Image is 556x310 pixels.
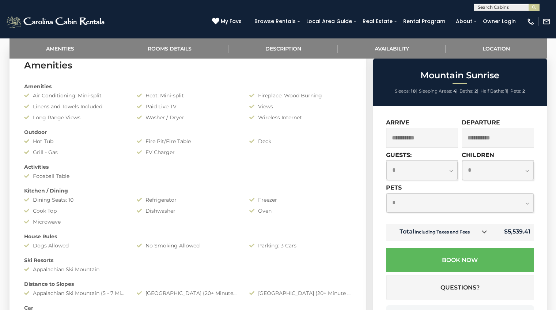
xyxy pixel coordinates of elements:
[19,290,131,297] div: Appalachian Ski Mountain (5 - 7 Minute Drive)
[131,149,244,156] div: EV Charger
[386,276,534,299] button: Questions?
[251,16,299,27] a: Browse Rentals
[131,207,244,214] div: Dishwasher
[244,114,356,121] div: Wireless Internet
[480,88,504,94] span: Half Baths:
[19,280,357,288] div: Distance to Slopes
[510,88,521,94] span: Pets:
[5,14,107,29] img: White-1-2.png
[19,163,357,171] div: Activities
[244,242,356,249] div: Parking: 3 Cars
[111,38,228,59] a: Rooms Details
[244,138,356,145] div: Deck
[19,218,131,225] div: Microwave
[228,38,338,59] a: Description
[359,16,396,27] a: Real Estate
[527,18,535,26] img: phone-regular-white.png
[19,207,131,214] div: Cook Top
[411,88,416,94] strong: 10
[395,88,410,94] span: Sleeps:
[505,88,507,94] strong: 1
[19,103,131,110] div: Linens and Towels Included
[303,16,356,27] a: Local Area Guide
[386,152,412,158] label: Guests:
[459,88,473,94] span: Baths:
[415,229,470,235] small: Including Taxes and Fees
[19,149,131,156] div: Grill - Gas
[131,196,244,203] div: Refrigerator
[493,224,534,241] td: $5,539.41
[131,114,244,121] div: Washer / Dryer
[19,196,131,203] div: Dining Seats: 10
[24,59,351,72] h3: Amenities
[244,103,356,110] div: Views
[212,18,243,26] a: My Favs
[19,233,357,240] div: House Rules
[386,224,493,241] td: Total
[19,266,131,273] div: Appalachian Ski Mountain
[19,172,131,180] div: Foosball Table
[221,18,242,25] span: My Favs
[19,242,131,249] div: Dogs Allowed
[19,114,131,121] div: Long Range Views
[19,138,131,145] div: Hot Tub
[10,38,111,59] a: Amenities
[453,88,456,94] strong: 4
[19,257,357,264] div: Ski Resorts
[19,92,131,99] div: Air Conditioning: Mini-split
[131,138,244,145] div: Fire Pit/Fire Table
[244,207,356,214] div: Oven
[446,38,546,59] a: Location
[462,119,500,126] label: Departure
[480,86,508,96] li: |
[131,103,244,110] div: Paid Live TV
[386,248,534,272] button: Book Now
[395,86,417,96] li: |
[244,196,356,203] div: Freezer
[459,86,479,96] li: |
[386,119,409,126] label: Arrive
[244,290,356,297] div: [GEOGRAPHIC_DATA] (20+ Minute Drive)
[474,88,477,94] strong: 2
[452,16,476,27] a: About
[131,242,244,249] div: No Smoking Allowed
[479,16,519,27] a: Owner Login
[462,152,494,158] label: Children
[338,38,446,59] a: Availability
[375,71,545,80] h2: Mountain Sunrise
[19,187,357,194] div: Kitchen / Dining
[131,92,244,99] div: Heat: Mini-split
[19,128,357,136] div: Outdoor
[386,184,402,191] label: Pets
[244,92,356,99] div: Fireplace: Wood Burning
[419,86,458,96] li: |
[542,18,551,26] img: mail-regular-white.png
[522,88,525,94] strong: 2
[19,83,357,90] div: Amenities
[400,16,449,27] a: Rental Program
[419,88,452,94] span: Sleeping Areas:
[131,290,244,297] div: [GEOGRAPHIC_DATA] (20+ Minutes Drive)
